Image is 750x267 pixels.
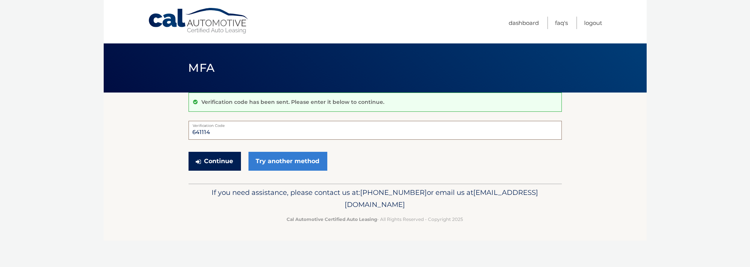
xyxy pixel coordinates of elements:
button: Continue [189,152,241,171]
a: Dashboard [509,17,539,29]
span: [EMAIL_ADDRESS][DOMAIN_NAME] [345,188,538,209]
a: Cal Automotive [148,8,250,34]
a: FAQ's [555,17,568,29]
strong: Cal Automotive Certified Auto Leasing [287,216,377,222]
a: Logout [584,17,603,29]
a: Try another method [248,152,327,171]
p: If you need assistance, please contact us at: or email us at [193,187,557,211]
span: [PHONE_NUMBER] [360,188,427,197]
p: - All Rights Reserved - Copyright 2025 [193,215,557,223]
label: Verification Code [189,121,562,127]
span: MFA [189,61,215,75]
input: Verification Code [189,121,562,140]
p: Verification code has been sent. Please enter it below to continue. [202,99,385,105]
